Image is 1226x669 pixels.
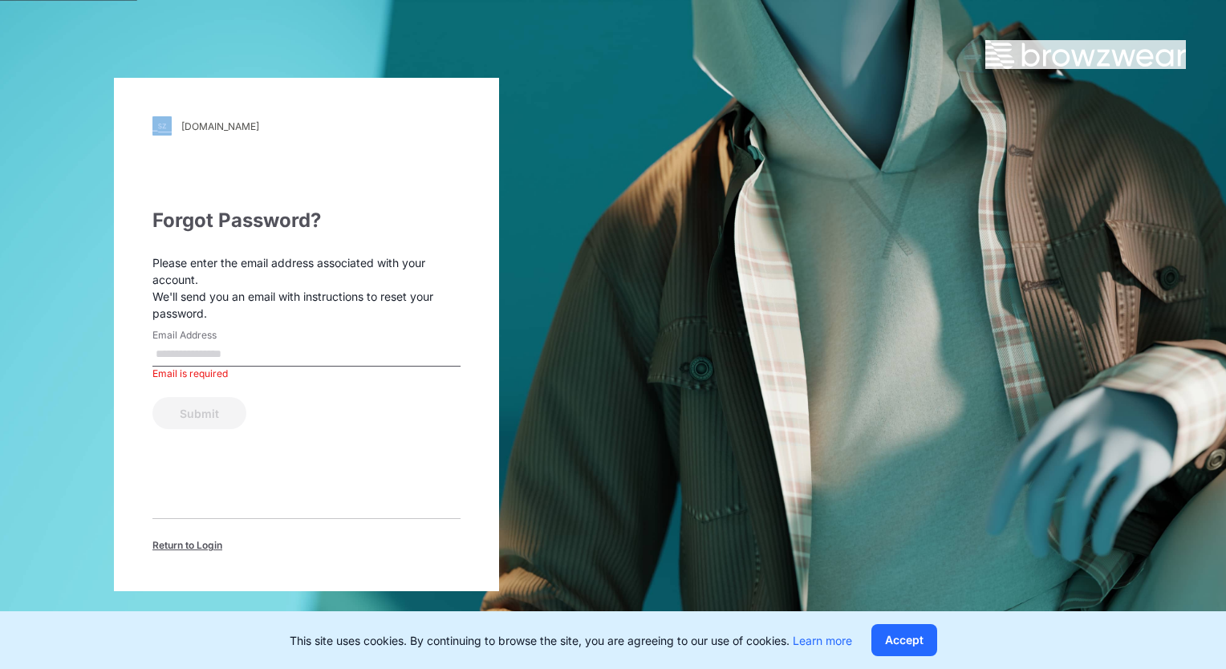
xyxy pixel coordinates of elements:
div: [DOMAIN_NAME] [181,120,259,132]
div: Email is required [152,367,461,381]
span: Return to Login [152,538,222,553]
img: browzwear-logo.73288ffb.svg [985,40,1186,69]
div: Forgot Password? [152,206,461,235]
a: [DOMAIN_NAME] [152,116,461,136]
button: Accept [871,624,937,656]
label: Email Address [152,328,265,343]
p: This site uses cookies. By continuing to browse the site, you are agreeing to our use of cookies. [290,632,852,649]
img: svg+xml;base64,PHN2ZyB3aWR0aD0iMjgiIGhlaWdodD0iMjgiIHZpZXdCb3g9IjAgMCAyOCAyOCIgZmlsbD0ibm9uZSIgeG... [152,116,172,136]
a: Learn more [793,634,852,647]
p: Please enter the email address associated with your account. We'll send you an email with instruc... [152,254,461,322]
